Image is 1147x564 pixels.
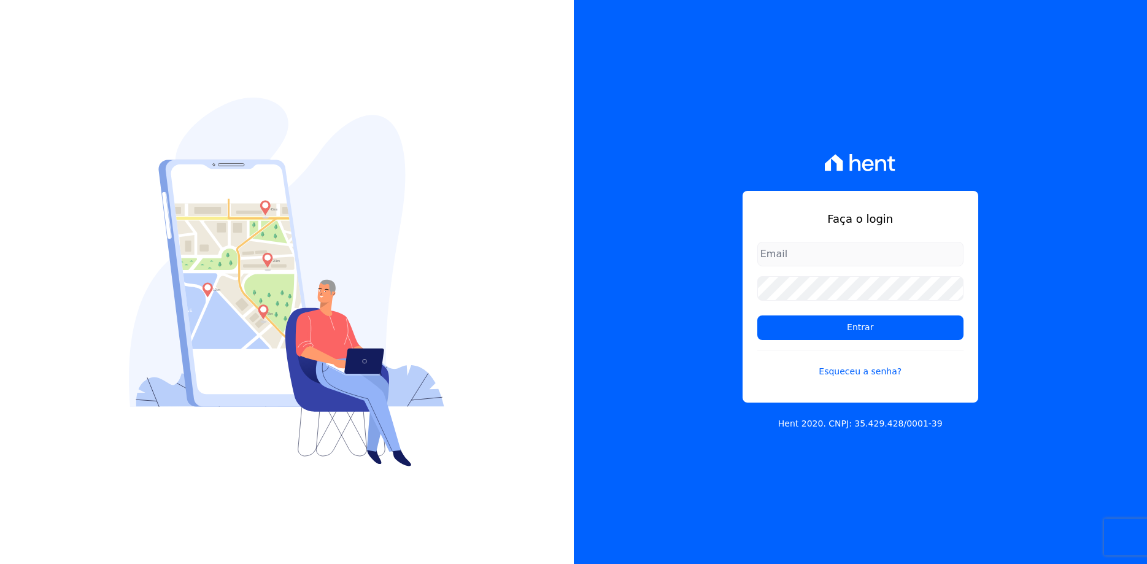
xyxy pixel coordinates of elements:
[778,417,943,430] p: Hent 2020. CNPJ: 35.429.428/0001-39
[129,98,444,466] img: Login
[757,242,964,266] input: Email
[757,350,964,378] a: Esqueceu a senha?
[757,211,964,227] h1: Faça o login
[757,315,964,340] input: Entrar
